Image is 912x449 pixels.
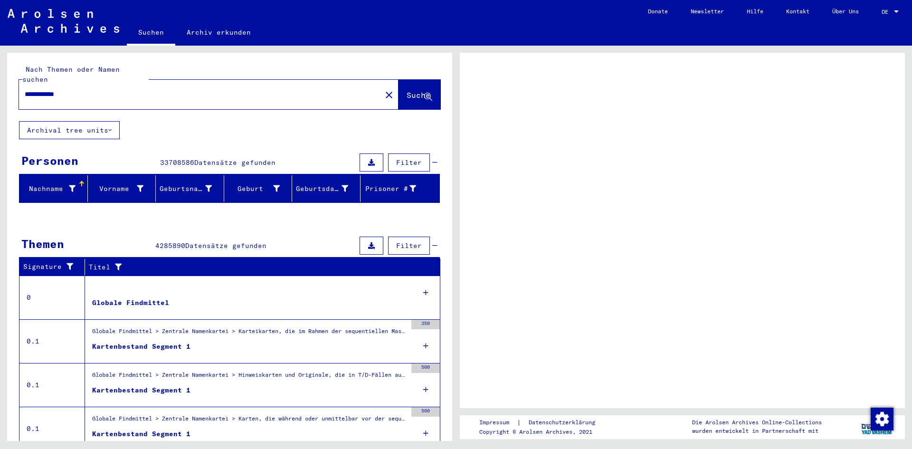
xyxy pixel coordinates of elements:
[224,175,293,202] mat-header-cell: Geburt‏
[23,184,76,194] div: Nachname
[871,408,893,430] img: Zustimmung ändern
[92,184,144,194] div: Vorname
[23,181,87,196] div: Nachname
[160,181,224,196] div: Geburtsname
[399,80,440,109] button: Suche
[22,65,120,84] mat-label: Nach Themen oder Namen suchen
[89,262,421,272] div: Titel
[859,415,895,439] img: yv_logo.png
[361,175,440,202] mat-header-cell: Prisoner #
[89,259,431,275] div: Titel
[479,418,607,428] div: |
[21,152,78,169] div: Personen
[19,276,85,319] td: 0
[19,363,85,407] td: 0.1
[870,407,893,430] div: Zustimmung ändern
[88,175,156,202] mat-header-cell: Vorname
[692,418,822,427] p: Die Arolsen Archives Online-Collections
[92,371,407,384] div: Globale Findmittel > Zentrale Namenkartei > Hinweiskarten und Originale, die in T/D-Fällen aufgef...
[92,385,190,395] div: Kartenbestand Segment 1
[380,85,399,104] button: Clear
[92,414,407,428] div: Globale Findmittel > Zentrale Namenkartei > Karten, die während oder unmittelbar vor der sequenti...
[19,121,120,139] button: Archival tree units
[185,241,266,250] span: Datensätze gefunden
[383,89,395,101] mat-icon: close
[160,158,194,167] span: 33708586
[882,9,892,15] span: DE
[228,184,280,194] div: Geburt‏
[8,9,119,33] img: Arolsen_neg.svg
[23,262,77,272] div: Signature
[19,319,85,363] td: 0.1
[296,184,348,194] div: Geburtsdatum
[19,175,88,202] mat-header-cell: Nachname
[396,241,422,250] span: Filter
[479,428,607,436] p: Copyright © Arolsen Archives, 2021
[92,429,190,439] div: Kartenbestand Segment 1
[296,181,360,196] div: Geburtsdatum
[388,237,430,255] button: Filter
[175,21,262,44] a: Archiv erkunden
[364,184,417,194] div: Prisoner #
[411,320,440,329] div: 350
[388,153,430,172] button: Filter
[411,407,440,417] div: 500
[21,235,64,252] div: Themen
[160,184,212,194] div: Geburtsname
[364,181,428,196] div: Prisoner #
[156,175,224,202] mat-header-cell: Geburtsname
[396,158,422,167] span: Filter
[92,298,169,308] div: Globale Findmittel
[479,418,517,428] a: Impressum
[127,21,175,46] a: Suchen
[292,175,361,202] mat-header-cell: Geburtsdatum
[92,327,407,340] div: Globale Findmittel > Zentrale Namenkartei > Karteikarten, die im Rahmen der sequentiellen Massend...
[407,90,430,100] span: Suche
[411,363,440,373] div: 500
[92,181,156,196] div: Vorname
[23,259,87,275] div: Signature
[92,342,190,352] div: Kartenbestand Segment 1
[692,427,822,435] p: wurden entwickelt in Partnerschaft mit
[521,418,607,428] a: Datenschutzerklärung
[228,181,292,196] div: Geburt‏
[155,241,185,250] span: 4285890
[194,158,275,167] span: Datensätze gefunden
